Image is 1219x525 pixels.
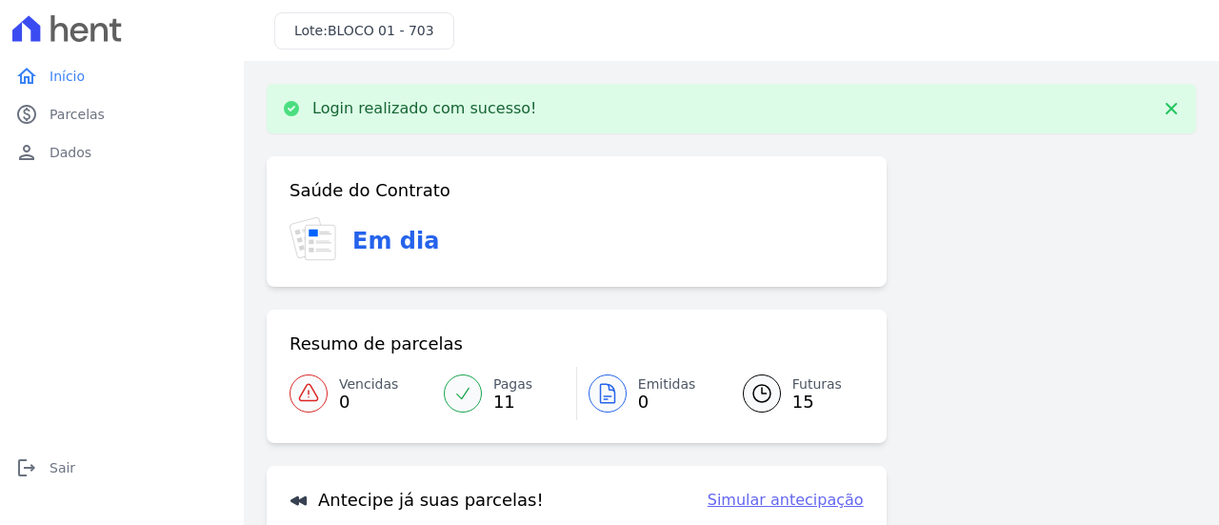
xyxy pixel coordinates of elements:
a: Futuras 15 [720,367,864,420]
h3: Em dia [352,224,439,258]
span: Futuras [792,374,842,394]
a: personDados [8,133,236,172]
span: Sair [50,458,75,477]
span: 15 [792,394,842,410]
a: logoutSair [8,449,236,487]
a: Emitidas 0 [577,367,720,420]
span: BLOCO 01 - 703 [328,23,434,38]
i: person [15,141,38,164]
h3: Antecipe já suas parcelas! [290,489,544,512]
i: home [15,65,38,88]
p: Login realizado com sucesso! [312,99,537,118]
span: Início [50,67,85,86]
i: logout [15,456,38,479]
span: Pagas [493,374,532,394]
span: Dados [50,143,91,162]
a: Pagas 11 [432,367,576,420]
a: Simular antecipação [708,489,864,512]
h3: Resumo de parcelas [290,333,463,355]
span: Emitidas [638,374,696,394]
h3: Lote: [294,21,434,41]
span: 0 [339,394,398,410]
a: homeInício [8,57,236,95]
h3: Saúde do Contrato [290,179,450,202]
a: Vencidas 0 [290,367,432,420]
span: 11 [493,394,532,410]
span: Parcelas [50,105,105,124]
a: paidParcelas [8,95,236,133]
span: 0 [638,394,696,410]
i: paid [15,103,38,126]
span: Vencidas [339,374,398,394]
